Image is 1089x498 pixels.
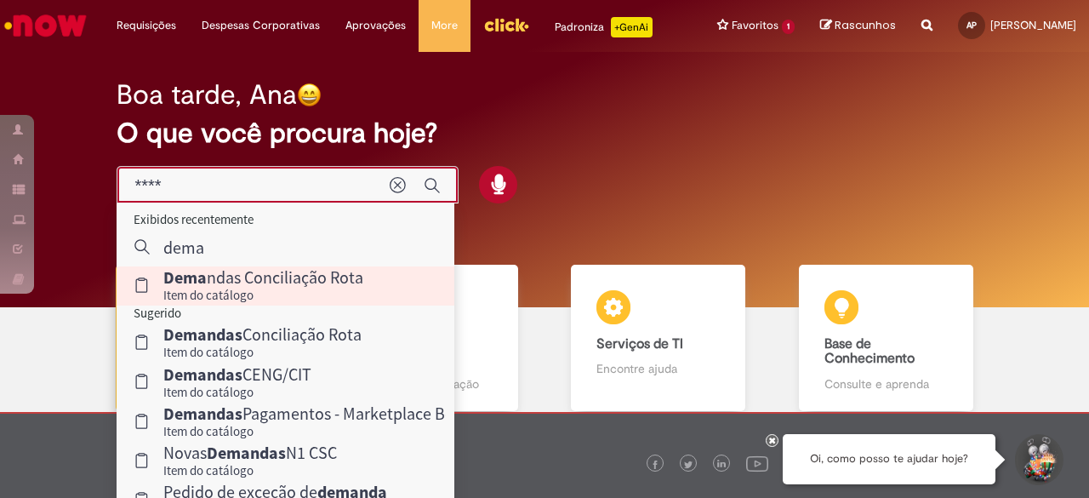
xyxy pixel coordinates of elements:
[717,460,726,470] img: logo_footer_linkedin.png
[824,375,948,392] p: Consulte e aprenda
[2,9,89,43] img: ServiceNow
[345,17,406,34] span: Aprovações
[555,17,653,37] div: Padroniza
[202,17,320,34] span: Despesas Corporativas
[783,434,995,484] div: Oi, como posso te ajudar hoje?
[596,360,720,377] p: Encontre ajuda
[782,20,795,34] span: 1
[431,17,458,34] span: More
[824,335,915,368] b: Base de Conhecimento
[651,461,659,469] img: logo_footer_facebook.png
[966,20,977,31] span: AP
[596,335,683,352] b: Serviços de TI
[732,17,778,34] span: Favoritos
[835,17,896,33] span: Rascunhos
[684,461,693,469] img: logo_footer_twitter.png
[746,452,768,474] img: logo_footer_youtube.png
[544,265,773,412] a: Serviços de TI Encontre ajuda
[117,118,972,148] h2: O que você procura hoje?
[117,17,176,34] span: Requisições
[297,83,322,107] img: happy-face.png
[611,17,653,37] p: +GenAi
[89,265,317,412] a: Tirar dúvidas Tirar dúvidas com Lupi Assist e Gen Ai
[820,18,896,34] a: Rascunhos
[117,80,297,110] h2: Boa tarde, Ana
[773,265,1001,412] a: Base de Conhecimento Consulte e aprenda
[1012,434,1063,485] button: Iniciar Conversa de Suporte
[990,18,1076,32] span: [PERSON_NAME]
[483,12,529,37] img: click_logo_yellow_360x200.png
